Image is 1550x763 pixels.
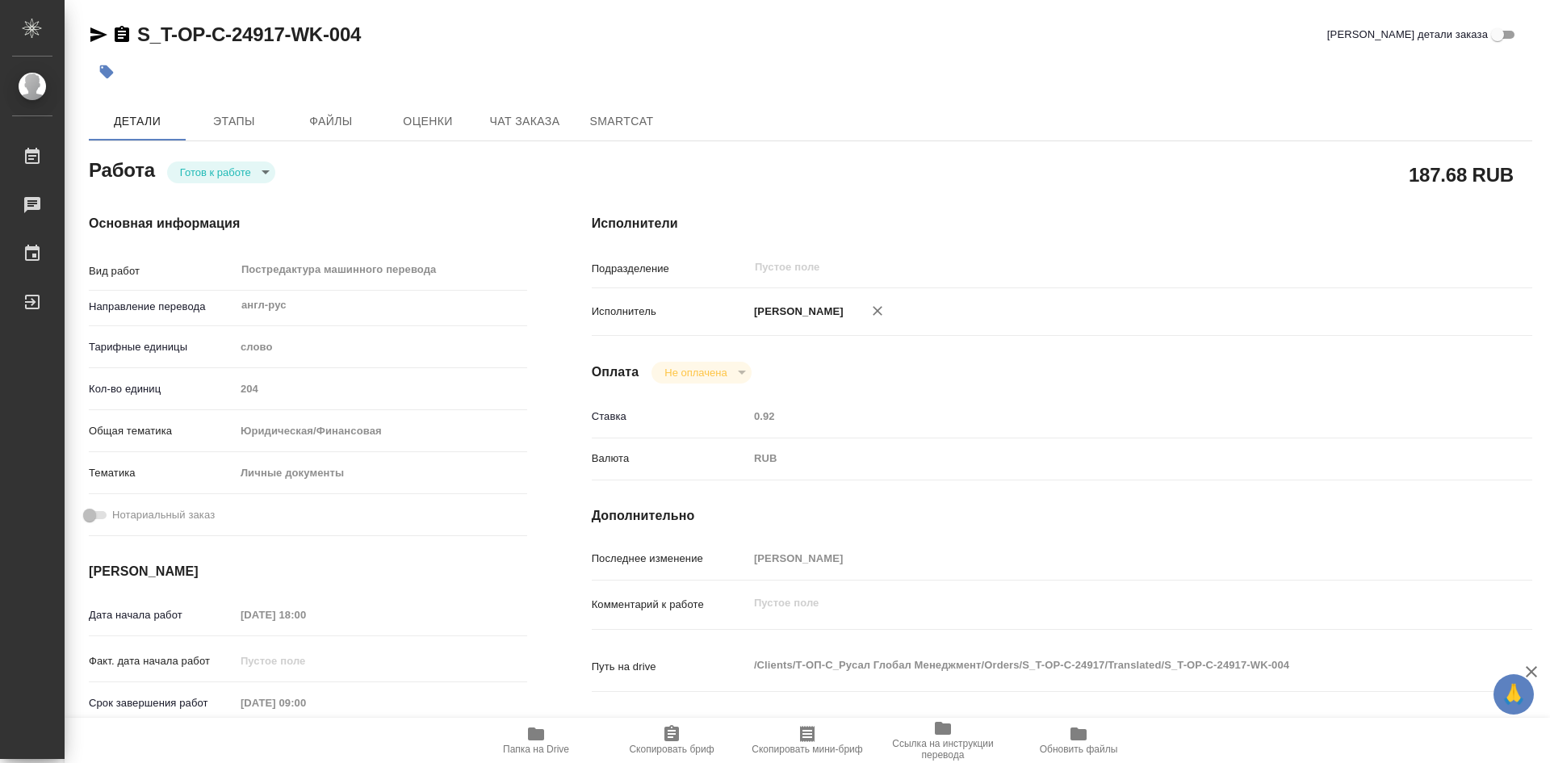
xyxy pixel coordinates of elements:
[235,377,527,400] input: Пустое поле
[1040,744,1118,755] span: Обновить файлы
[89,423,235,439] p: Общая тематика
[195,111,273,132] span: Этапы
[651,362,751,384] div: Готов к работе
[235,603,376,627] input: Пустое поле
[89,214,527,233] h4: Основная информация
[98,111,176,132] span: Детали
[604,718,739,763] button: Скопировать бриф
[592,551,748,567] p: Последнее изменение
[748,304,844,320] p: [PERSON_NAME]
[486,111,563,132] span: Чат заказа
[583,111,660,132] span: SmartCat
[885,738,1001,761] span: Ссылка на инструкции перевода
[503,744,569,755] span: Папка на Drive
[875,718,1011,763] button: Ссылка на инструкции перевода
[235,691,376,715] input: Пустое поле
[1409,161,1514,188] h2: 187.68 RUB
[89,653,235,669] p: Факт. дата начала работ
[112,507,215,523] span: Нотариальный заказ
[89,154,155,183] h2: Работа
[592,451,748,467] p: Валюта
[89,299,235,315] p: Направление перевода
[592,214,1532,233] h4: Исполнители
[235,333,527,361] div: слово
[592,659,748,675] p: Путь на drive
[739,718,875,763] button: Скопировать мини-бриф
[592,409,748,425] p: Ставка
[137,23,361,45] a: S_T-OP-C-24917-WK-004
[89,54,124,90] button: Добавить тэг
[592,506,1532,526] h4: Дополнительно
[748,547,1454,570] input: Пустое поле
[860,293,895,329] button: Удалить исполнителя
[89,263,235,279] p: Вид работ
[175,166,256,179] button: Готов к работе
[89,339,235,355] p: Тарифные единицы
[1327,27,1488,43] span: [PERSON_NAME] детали заказа
[1500,677,1527,711] span: 🙏
[748,405,1454,428] input: Пустое поле
[235,417,527,445] div: Юридическая/Финансовая
[89,25,108,44] button: Скопировать ссылку для ЯМессенджера
[592,261,748,277] p: Подразделение
[1493,674,1534,715] button: 🙏
[592,597,748,613] p: Комментарий к работе
[748,445,1454,472] div: RUB
[748,652,1454,679] textarea: /Clients/Т-ОП-С_Русал Глобал Менеджмент/Orders/S_T-OP-C-24917/Translated/S_T-OP-C-24917-WK-004
[752,744,862,755] span: Скопировать мини-бриф
[89,381,235,397] p: Кол-во единиц
[89,465,235,481] p: Тематика
[89,607,235,623] p: Дата начала работ
[167,161,275,183] div: Готов к работе
[89,695,235,711] p: Срок завершения работ
[468,718,604,763] button: Папка на Drive
[592,304,748,320] p: Исполнитель
[629,744,714,755] span: Скопировать бриф
[389,111,467,132] span: Оценки
[592,363,639,382] h4: Оплата
[1011,718,1146,763] button: Обновить файлы
[292,111,370,132] span: Файлы
[112,25,132,44] button: Скопировать ссылку
[660,366,731,379] button: Не оплачена
[235,649,376,673] input: Пустое поле
[89,562,527,581] h4: [PERSON_NAME]
[753,258,1416,277] input: Пустое поле
[235,459,527,487] div: Личные документы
